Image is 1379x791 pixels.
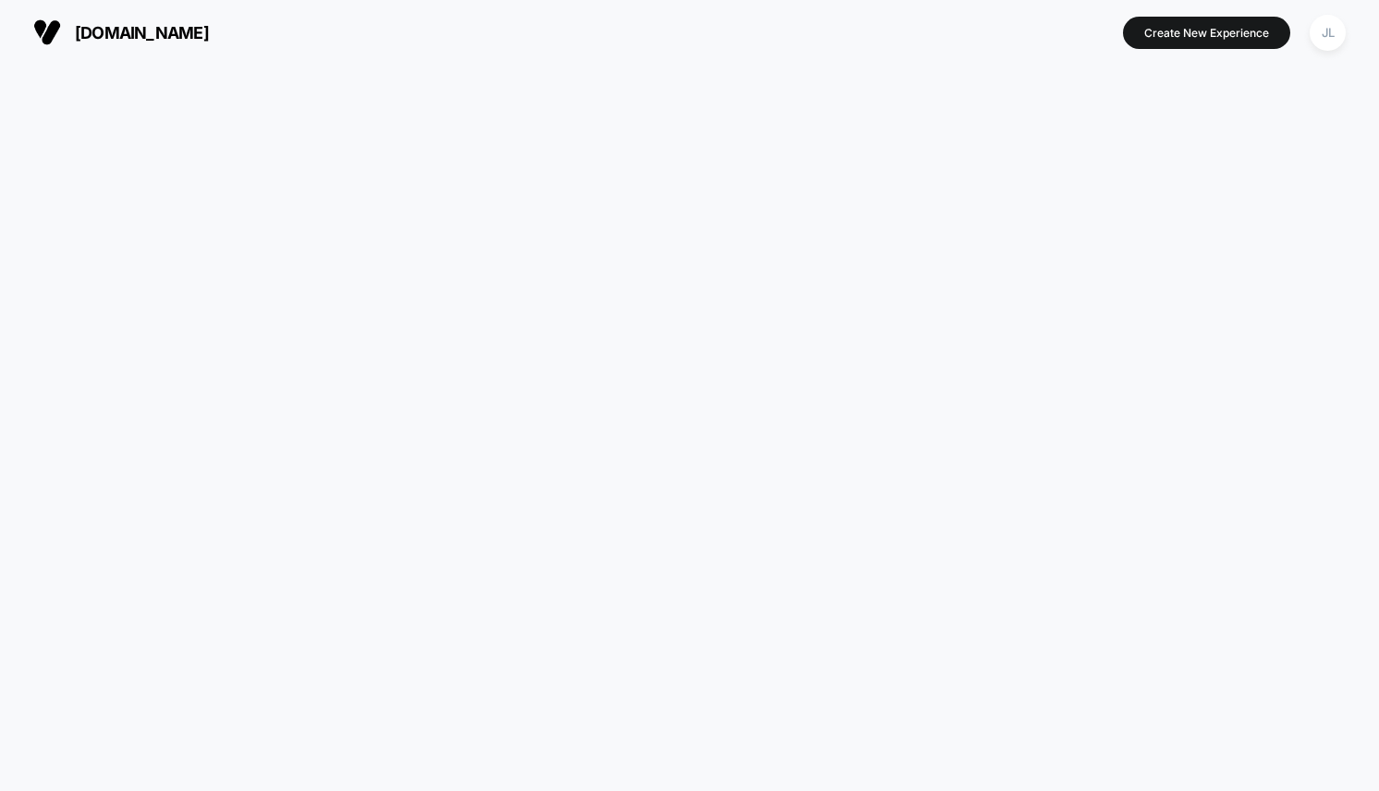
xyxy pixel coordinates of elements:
[75,23,209,43] span: [DOMAIN_NAME]
[28,18,214,47] button: [DOMAIN_NAME]
[1123,17,1290,49] button: Create New Experience
[1304,14,1351,52] button: JL
[33,18,61,46] img: Visually logo
[1310,15,1346,51] div: JL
